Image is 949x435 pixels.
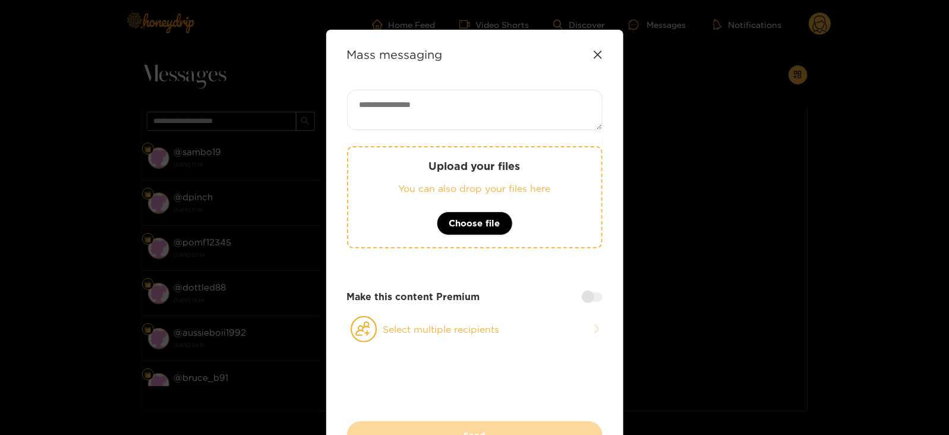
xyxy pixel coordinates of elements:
[347,48,443,61] strong: Mass messaging
[449,216,500,231] span: Choose file
[372,159,578,173] p: Upload your files
[372,182,578,196] p: You can also drop your files here
[347,290,480,304] strong: Make this content Premium
[437,212,513,235] button: Choose file
[347,316,603,343] button: Select multiple recipients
